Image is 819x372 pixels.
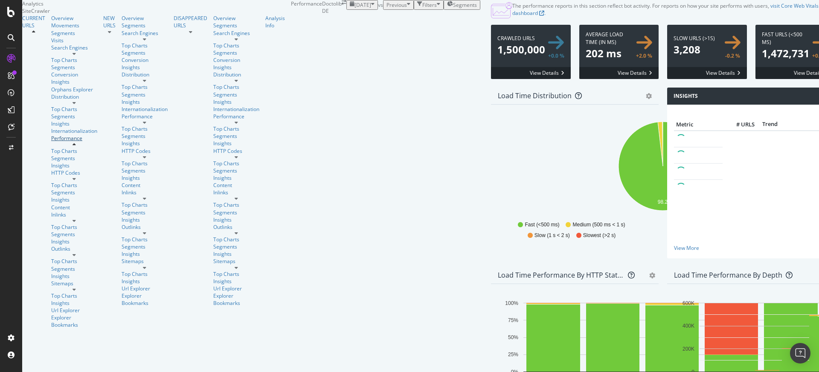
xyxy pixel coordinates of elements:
a: Sitemaps [51,280,97,287]
text: 600K [682,300,694,306]
div: Orphans Explorer [51,86,97,93]
div: Segments [213,243,259,250]
div: Visits [51,37,64,44]
div: Top Charts [122,42,168,49]
a: Insights [51,238,97,245]
a: Top Charts [213,201,259,208]
a: Overview [51,15,97,22]
a: Insights [51,299,97,307]
a: Top Charts [122,270,168,278]
span: Slowest (>2 s) [583,232,616,239]
div: Inlinks [213,189,259,196]
div: Insights [122,216,168,223]
span: 2025 Sep. 19th [354,1,371,9]
a: Segments [122,22,168,29]
a: Distribution [122,71,168,78]
th: Metric [674,118,723,131]
div: Url Explorer [122,285,168,292]
div: Segments [122,167,168,174]
a: Distribution [51,93,97,100]
span: Slow (1 s < 2 s) [534,232,570,239]
div: Top Charts [213,125,259,132]
a: Overview [213,15,259,22]
a: Insights [51,162,97,169]
text: 100% [505,300,518,306]
a: Conversion [122,56,168,64]
div: Search Engines [122,29,168,37]
a: Top Charts [122,236,168,243]
a: Insights [213,216,259,223]
a: Sitemaps [122,258,168,265]
div: Segments [51,155,97,162]
a: Top Charts [122,125,168,132]
th: # URLS [723,118,757,131]
div: Segments [122,132,168,140]
a: Outlinks [213,223,259,231]
div: Insights [122,140,168,147]
div: Insights [51,196,97,203]
a: NEW URLS [103,15,116,29]
div: Segments [51,231,97,238]
a: Content [213,182,259,189]
div: Analysis Info [265,15,285,29]
div: Insights [213,278,259,285]
div: Segments [122,49,168,56]
a: visit Core Web Vitals dashboard . [512,2,819,17]
div: Top Charts [213,160,259,167]
a: Insights [122,64,168,71]
span: Previous [386,1,407,9]
a: Outlinks [51,245,97,252]
text: 75% [508,317,518,323]
a: Top Charts [122,201,168,208]
a: Internationalization [122,105,168,113]
a: Outlinks [122,223,168,231]
div: gear [646,93,652,99]
a: Explorer Bookmarks [122,292,168,307]
div: Distribution [213,71,259,78]
a: CURRENT URLS [22,15,45,29]
a: Segments [213,91,259,98]
div: Open Intercom Messenger [790,343,810,363]
a: Top Charts [51,223,97,231]
a: Performance [213,113,259,120]
a: Top Charts [51,292,97,299]
div: Overview [122,15,168,22]
div: Internationalization [51,127,97,135]
a: HTTP Codes [122,147,168,155]
a: Top Charts [213,236,259,243]
div: Insights [213,64,259,71]
img: CjTTJyXI.png [491,2,512,18]
a: Segments [51,29,97,37]
div: Insights [51,78,97,85]
a: Top Charts [51,182,97,189]
text: 98.2% [658,199,672,205]
a: Top Charts [213,42,259,49]
a: Segments [51,265,97,272]
span: vs [378,1,383,9]
a: Insights [122,98,168,105]
a: Segments [213,209,259,216]
div: Segments [122,209,168,216]
a: Content [122,182,168,189]
a: Segments [51,113,97,120]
